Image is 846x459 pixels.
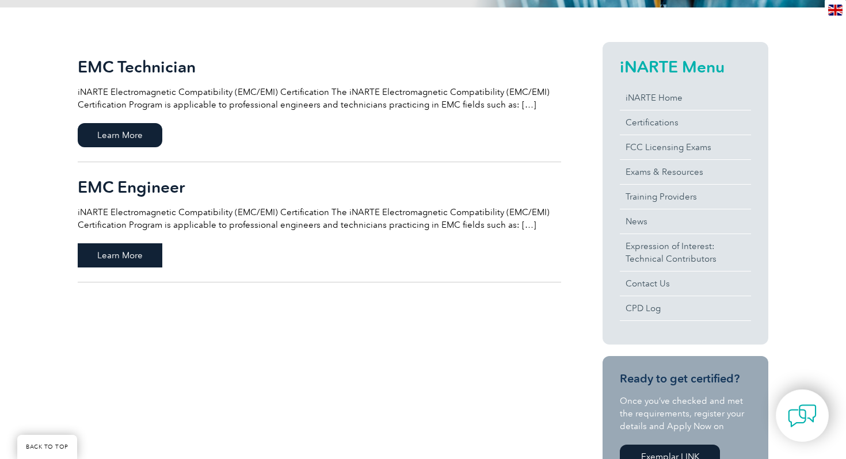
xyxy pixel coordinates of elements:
a: iNARTE Home [620,86,751,110]
a: EMC Engineer iNARTE Electromagnetic Compatibility (EMC/EMI) Certification The iNARTE Electromagne... [78,162,561,282]
p: iNARTE Electromagnetic Compatibility (EMC/EMI) Certification The iNARTE Electromagnetic Compatibi... [78,206,561,231]
a: Contact Us [620,271,751,296]
img: contact-chat.png [788,401,817,430]
h2: EMC Technician [78,58,561,76]
a: Expression of Interest:Technical Contributors [620,234,751,271]
h2: EMC Engineer [78,178,561,196]
a: BACK TO TOP [17,435,77,459]
a: Certifications [620,110,751,135]
a: CPD Log [620,296,751,320]
a: Exams & Resources [620,160,751,184]
a: News [620,209,751,234]
a: Training Providers [620,185,751,209]
p: Once you’ve checked and met the requirements, register your details and Apply Now on [620,395,751,433]
span: Learn More [78,123,162,147]
a: EMC Technician iNARTE Electromagnetic Compatibility (EMC/EMI) Certification The iNARTE Electromag... [78,42,561,162]
a: FCC Licensing Exams [620,135,751,159]
h2: iNARTE Menu [620,58,751,76]
img: en [828,5,843,16]
h3: Ready to get certified? [620,372,751,386]
p: iNARTE Electromagnetic Compatibility (EMC/EMI) Certification The iNARTE Electromagnetic Compatibi... [78,86,561,111]
span: Learn More [78,243,162,267]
